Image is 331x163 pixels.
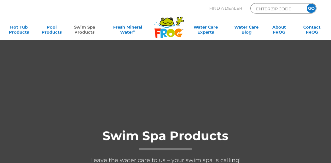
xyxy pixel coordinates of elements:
a: AboutFROG [266,24,292,37]
a: Hot TubProducts [6,24,32,37]
a: Fresh MineralWater∞ [105,24,151,37]
h1: Swim Spa Products [61,129,270,150]
a: Swim SpaProducts [72,24,97,37]
p: Find A Dealer [209,3,242,14]
a: PoolProducts [39,24,65,37]
input: Zip Code Form [255,5,298,12]
a: Water CareBlog [234,24,259,37]
sup: ∞ [133,29,136,33]
a: Water CareExperts [185,24,227,37]
a: ContactFROG [299,24,325,37]
input: GO [307,4,316,13]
